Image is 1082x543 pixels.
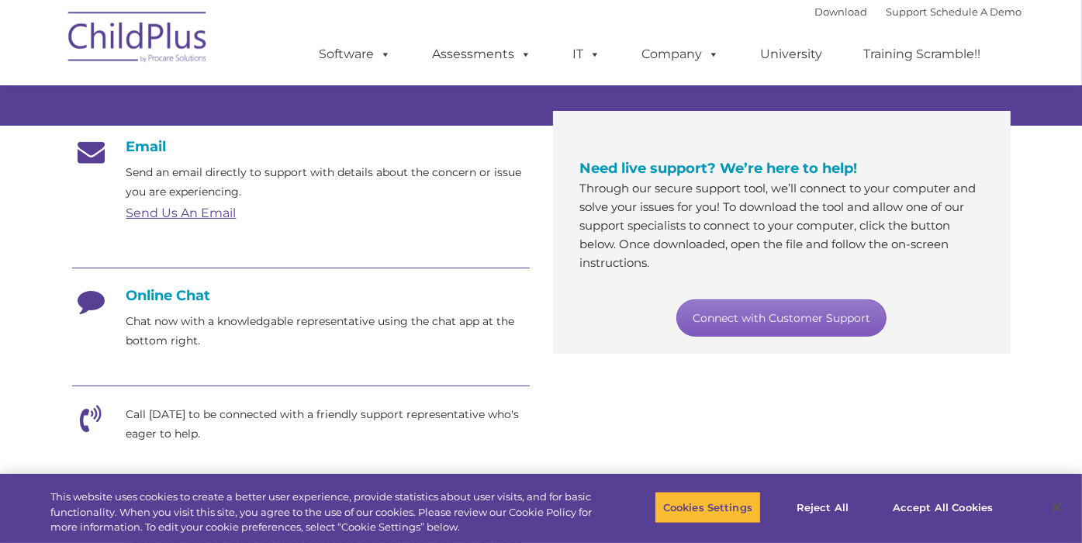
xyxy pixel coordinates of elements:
a: Download [815,5,868,18]
button: Accept All Cookies [884,491,1001,524]
img: ChildPlus by Procare Solutions [60,1,216,78]
a: Software [304,39,407,70]
p: Call [DATE] to be connected with a friendly support representative who's eager to help. [126,405,530,444]
button: Reject All [774,491,871,524]
a: IT [558,39,617,70]
a: Support [887,5,928,18]
p: Send an email directly to support with details about the concern or issue you are experiencing. [126,163,530,202]
a: Company [627,39,735,70]
a: University [745,39,838,70]
h4: Email [72,138,530,155]
a: Training Scramble!! [849,39,997,70]
p: Through our secure support tool, we’ll connect to your computer and solve your issues for you! To... [580,179,983,272]
a: Assessments [417,39,548,70]
a: Connect with Customer Support [676,299,887,337]
p: Chat now with a knowledgable representative using the chat app at the bottom right. [126,312,530,351]
h4: Online Chat [72,287,530,304]
a: Send Us An Email [126,206,237,220]
div: This website uses cookies to create a better user experience, provide statistics about user visit... [50,489,595,535]
button: Close [1040,490,1074,524]
span: Need live support? We’re here to help! [580,160,858,177]
a: Schedule A Demo [931,5,1022,18]
font: | [815,5,1022,18]
button: Cookies Settings [655,491,761,524]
